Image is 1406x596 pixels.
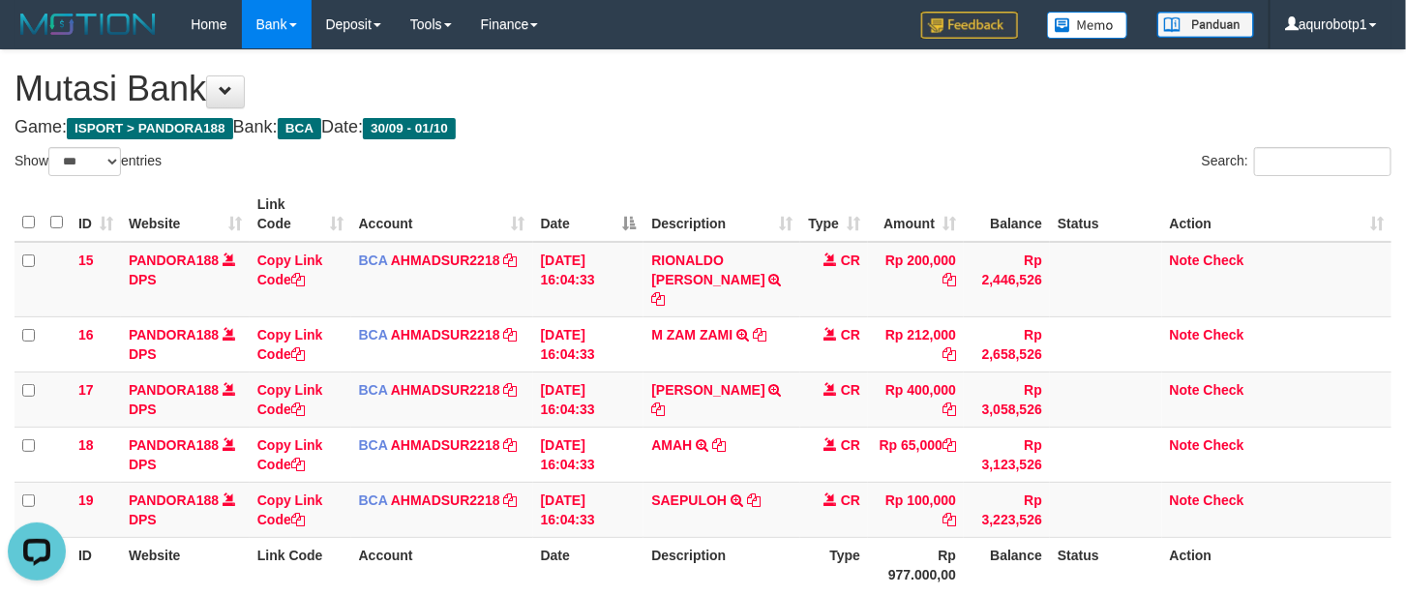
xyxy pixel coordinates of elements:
span: 19 [78,492,94,508]
th: Rp 977.000,00 [868,537,964,592]
td: Rp 200,000 [868,242,964,317]
th: Balance [964,187,1050,242]
th: Date: activate to sort column descending [533,187,644,242]
span: BCA [359,437,388,453]
a: Copy AGUS SETIAWAN to clipboard [651,402,665,417]
th: Description: activate to sort column ascending [643,187,800,242]
a: M ZAM ZAMI [651,327,733,343]
th: Date [533,537,644,592]
th: Status [1050,537,1162,592]
a: Copy Link Code [257,382,323,417]
input: Search: [1254,147,1391,176]
span: BCA [359,492,388,508]
a: Copy Link Code [257,437,323,472]
a: Copy Rp 65,000 to clipboard [942,437,956,453]
td: Rp 3,223,526 [964,482,1050,537]
th: Action [1162,537,1391,592]
th: Type [800,537,868,592]
label: Show entries [15,147,162,176]
a: Copy Rp 400,000 to clipboard [942,402,956,417]
a: Check [1204,492,1244,508]
span: CR [841,382,860,398]
img: Feedback.jpg [921,12,1018,39]
a: AHMADSUR2218 [391,437,500,453]
a: Copy AHMADSUR2218 to clipboard [504,382,518,398]
a: Copy RIONALDO TOMMY SAP to clipboard [651,291,665,307]
span: BCA [359,382,388,398]
a: Check [1204,437,1244,453]
a: AHMADSUR2218 [391,253,500,268]
th: Action: activate to sort column ascending [1162,187,1391,242]
a: PANDORA188 [129,437,219,453]
td: Rp 3,123,526 [964,427,1050,482]
a: Copy SAEPULOH to clipboard [747,492,761,508]
td: DPS [121,316,250,372]
a: AHMADSUR2218 [391,382,500,398]
th: Website: activate to sort column ascending [121,187,250,242]
a: Copy Link Code [257,327,323,362]
a: Copy Link Code [257,253,323,287]
span: 17 [78,382,94,398]
td: DPS [121,427,250,482]
a: PANDORA188 [129,382,219,398]
span: CR [841,327,860,343]
td: [DATE] 16:04:33 [533,482,644,537]
td: Rp 100,000 [868,482,964,537]
a: PANDORA188 [129,327,219,343]
a: Copy Rp 212,000 to clipboard [942,346,956,362]
span: 16 [78,327,94,343]
label: Search: [1202,147,1391,176]
span: CR [841,253,860,268]
span: 15 [78,253,94,268]
select: Showentries [48,147,121,176]
a: PANDORA188 [129,253,219,268]
a: Check [1204,253,1244,268]
th: Type: activate to sort column ascending [800,187,868,242]
span: CR [841,437,860,453]
a: [PERSON_NAME] [651,382,764,398]
a: Note [1170,253,1200,268]
th: Account: activate to sort column ascending [351,187,533,242]
a: Check [1204,382,1244,398]
a: Copy M ZAM ZAMI to clipboard [753,327,766,343]
a: Copy Rp 200,000 to clipboard [942,272,956,287]
th: Link Code: activate to sort column ascending [250,187,351,242]
th: Link Code [250,537,351,592]
th: Description [643,537,800,592]
td: [DATE] 16:04:33 [533,427,644,482]
td: Rp 2,446,526 [964,242,1050,317]
td: [DATE] 16:04:33 [533,316,644,372]
a: AHMADSUR2218 [391,327,500,343]
a: Copy AMAH to clipboard [712,437,726,453]
a: Copy Link Code [257,492,323,527]
th: ID [71,537,121,592]
th: Amount: activate to sort column ascending [868,187,964,242]
a: Note [1170,382,1200,398]
th: Website [121,537,250,592]
a: Copy AHMADSUR2218 to clipboard [504,327,518,343]
a: Copy AHMADSUR2218 to clipboard [504,492,518,508]
span: 18 [78,437,94,453]
span: CR [841,492,860,508]
td: DPS [121,242,250,317]
th: Account [351,537,533,592]
span: ISPORT > PANDORA188 [67,118,233,139]
a: PANDORA188 [129,492,219,508]
td: [DATE] 16:04:33 [533,372,644,427]
a: Check [1204,327,1244,343]
td: DPS [121,482,250,537]
th: Balance [964,537,1050,592]
td: [DATE] 16:04:33 [533,242,644,317]
td: Rp 65,000 [868,427,964,482]
img: MOTION_logo.png [15,10,162,39]
h1: Mutasi Bank [15,70,1391,108]
a: Copy Rp 100,000 to clipboard [942,512,956,527]
th: ID: activate to sort column ascending [71,187,121,242]
a: Note [1170,327,1200,343]
a: AMAH [651,437,692,453]
span: 30/09 - 01/10 [363,118,456,139]
a: Copy AHMADSUR2218 to clipboard [504,253,518,268]
a: Note [1170,492,1200,508]
a: Copy AHMADSUR2218 to clipboard [504,437,518,453]
td: Rp 2,658,526 [964,316,1050,372]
